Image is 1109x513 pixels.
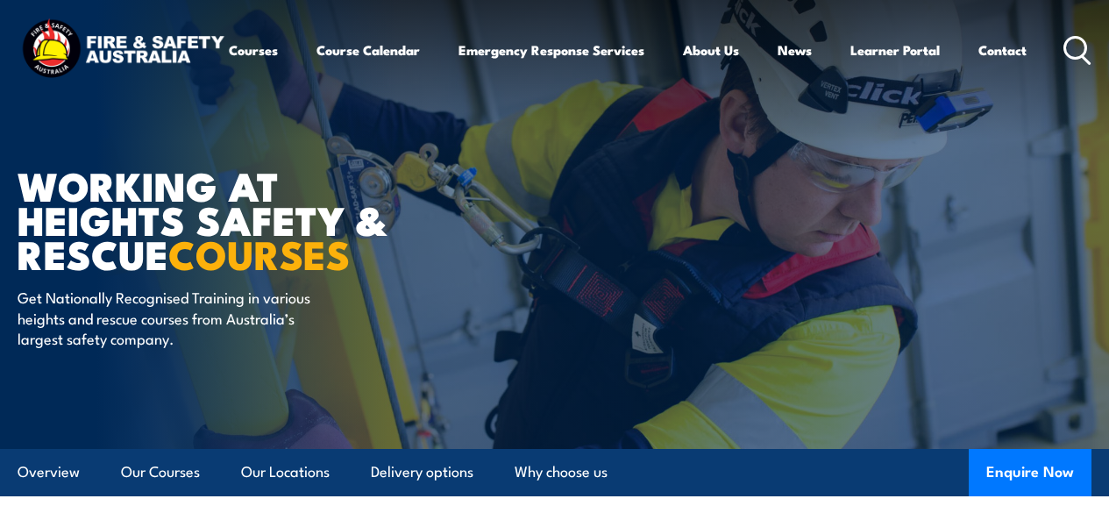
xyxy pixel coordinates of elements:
[515,449,608,495] a: Why choose us
[969,449,1091,496] button: Enquire Now
[371,449,473,495] a: Delivery options
[18,167,451,270] h1: WORKING AT HEIGHTS SAFETY & RESCUE
[18,287,338,348] p: Get Nationally Recognised Training in various heights and rescue courses from Australia’s largest...
[121,449,200,495] a: Our Courses
[778,29,812,71] a: News
[978,29,1027,71] a: Contact
[683,29,739,71] a: About Us
[459,29,644,71] a: Emergency Response Services
[316,29,420,71] a: Course Calendar
[18,449,80,495] a: Overview
[229,29,278,71] a: Courses
[241,449,330,495] a: Our Locations
[168,223,350,283] strong: COURSES
[850,29,940,71] a: Learner Portal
